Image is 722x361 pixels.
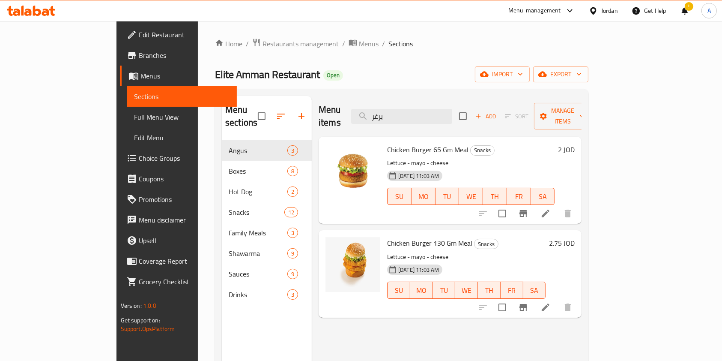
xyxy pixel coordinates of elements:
[474,239,498,249] span: Snacks
[433,282,456,299] button: TU
[412,188,436,205] button: MO
[121,315,160,326] span: Get support on:
[134,112,230,122] span: Full Menu View
[287,187,298,197] div: items
[120,168,237,189] a: Coupons
[533,66,588,82] button: export
[534,190,552,203] span: SA
[501,282,523,299] button: FR
[474,239,498,249] div: Snacks
[523,282,546,299] button: SA
[510,190,528,203] span: FR
[215,65,320,84] span: Elite Amman Restaurant
[127,127,237,148] a: Edit Menu
[287,289,298,300] div: items
[414,284,430,297] span: MO
[229,145,287,156] span: Angus
[387,237,472,250] span: Chicken Burger 130 Gm Meal
[222,140,312,161] div: Angus3
[391,284,407,297] span: SU
[481,284,497,297] span: TH
[139,235,230,246] span: Upsell
[474,111,497,121] span: Add
[707,6,711,15] span: A
[388,39,413,49] span: Sections
[483,188,507,205] button: TH
[287,228,298,238] div: items
[325,237,380,292] img: Chicken Burger 130 Gm Meal
[229,289,287,300] span: Drinks
[120,148,237,168] a: Choice Groups
[459,284,474,297] span: WE
[439,190,456,203] span: TU
[342,39,345,49] li: /
[229,166,287,176] span: Boxes
[143,300,156,311] span: 1.0.0
[120,210,237,230] a: Menu disclaimer
[387,143,468,156] span: Chicken Burger 65 Gm Meal
[507,188,531,205] button: FR
[387,188,412,205] button: SU
[558,297,578,318] button: delete
[120,251,237,271] a: Coverage Report
[222,181,312,202] div: Hot Dog2
[222,161,312,181] div: Boxes8
[486,190,504,203] span: TH
[351,109,452,124] input: search
[222,243,312,264] div: Shawarma9
[454,107,472,125] span: Select section
[285,208,298,217] span: 12
[140,71,230,81] span: Menus
[134,132,230,143] span: Edit Menu
[139,30,230,40] span: Edit Restaurant
[527,284,543,297] span: SA
[222,264,312,284] div: Sauces9
[139,153,230,163] span: Choice Groups
[287,248,298,259] div: items
[499,110,534,123] span: Select section first
[222,223,312,243] div: Family Meals3
[288,270,298,278] span: 9
[478,282,501,299] button: TH
[229,207,284,217] span: Snacks
[415,190,432,203] span: MO
[395,172,442,180] span: [DATE] 11:03 AM
[222,202,312,223] div: Snacks12
[120,271,237,292] a: Grocery Checklist
[288,167,298,175] span: 8
[475,66,530,82] button: import
[387,252,546,262] p: Lettuce - mayo - cheese
[288,147,298,155] span: 3
[513,297,534,318] button: Branch-specific-item
[513,203,534,224] button: Branch-specific-item
[139,194,230,205] span: Promotions
[222,137,312,308] nav: Menu sections
[470,145,495,156] div: Snacks
[472,110,499,123] button: Add
[349,38,379,49] a: Menus
[540,302,551,313] a: Edit menu item
[120,230,237,251] a: Upsell
[229,269,287,279] span: Sauces
[410,282,433,299] button: MO
[391,190,408,203] span: SU
[291,106,312,126] button: Add section
[271,106,291,126] span: Sort sections
[288,291,298,299] span: 3
[549,237,575,249] h6: 2.75 JOD
[229,248,287,259] span: Shawarma
[139,50,230,60] span: Branches
[323,70,343,81] div: Open
[127,107,237,127] a: Full Menu View
[246,39,249,49] li: /
[120,189,237,210] a: Promotions
[504,284,520,297] span: FR
[323,72,343,79] span: Open
[120,24,237,45] a: Edit Restaurant
[222,284,312,305] div: Drinks3
[120,66,237,86] a: Menus
[541,105,585,127] span: Manage items
[540,208,551,219] a: Edit menu item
